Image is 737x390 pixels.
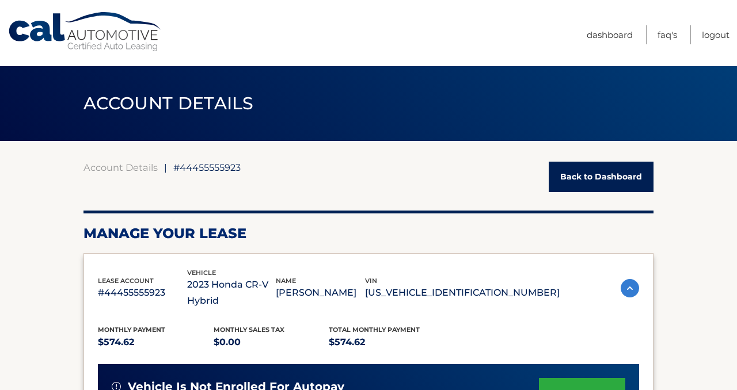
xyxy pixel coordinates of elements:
p: $574.62 [98,334,214,350]
span: lease account [98,277,154,285]
a: Dashboard [587,25,633,44]
p: $0.00 [214,334,329,350]
span: #44455555923 [173,162,241,173]
a: Back to Dashboard [549,162,654,192]
p: $574.62 [329,334,445,350]
p: #44455555923 [98,285,187,301]
span: vehicle [187,269,216,277]
a: Logout [702,25,730,44]
a: Account Details [83,162,158,173]
a: Cal Automotive [7,12,163,52]
a: FAQ's [658,25,677,44]
p: 2023 Honda CR-V Hybrid [187,277,276,309]
span: name [276,277,296,285]
span: vin [365,277,377,285]
span: | [164,162,167,173]
p: [US_VEHICLE_IDENTIFICATION_NUMBER] [365,285,560,301]
p: [PERSON_NAME] [276,285,365,301]
h2: Manage Your Lease [83,225,654,242]
img: accordion-active.svg [621,279,639,297]
span: Monthly sales Tax [214,326,284,334]
span: Monthly Payment [98,326,165,334]
span: Total Monthly Payment [329,326,420,334]
span: ACCOUNT DETAILS [83,93,254,114]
